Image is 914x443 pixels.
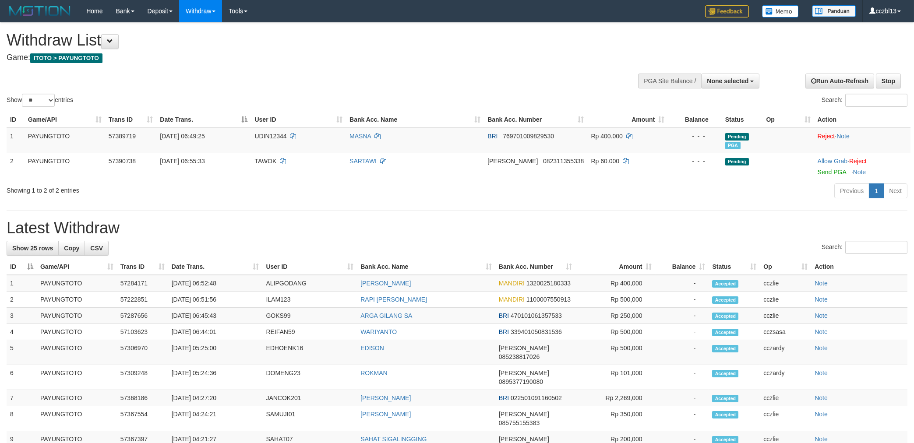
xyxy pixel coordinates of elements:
td: [DATE] 05:25:00 [168,340,263,365]
span: Accepted [712,345,738,352]
td: 7 [7,390,37,406]
span: ITOTO > PAYUNGTOTO [30,53,102,63]
a: CSV [85,241,109,256]
th: Bank Acc. Number: activate to sort column ascending [495,259,575,275]
td: cczlie [760,406,811,431]
span: [PERSON_NAME] [499,436,549,443]
td: 5 [7,340,37,365]
div: Showing 1 to 2 of 2 entries [7,183,374,195]
td: 57367554 [117,406,168,431]
td: 1 [7,128,25,153]
td: EDHOENK16 [262,340,357,365]
a: Send PGA [818,169,846,176]
span: [PERSON_NAME] [499,369,549,376]
th: Op: activate to sort column ascending [760,259,811,275]
span: None selected [707,77,748,84]
td: Rp 500,000 [575,324,656,340]
td: PAYUNGTOTO [37,390,117,406]
span: MANDIRI [499,296,525,303]
a: Next [883,183,907,198]
th: Action [811,259,907,275]
th: Game/API: activate to sort column ascending [25,112,105,128]
span: Copy 1320025180333 to clipboard [526,280,571,287]
a: SARTAWI [349,158,377,165]
th: Date Trans.: activate to sort column ascending [168,259,263,275]
td: [DATE] 06:51:56 [168,292,263,308]
td: GOKS99 [262,308,357,324]
button: None selected [701,74,759,88]
a: Allow Grab [818,158,847,165]
span: BRI [499,394,509,401]
th: ID: activate to sort column descending [7,259,37,275]
td: ALIPGODANG [262,275,357,292]
span: Pending [725,158,749,165]
td: [DATE] 06:44:01 [168,324,263,340]
td: Rp 500,000 [575,340,656,365]
label: Search: [822,241,907,254]
span: Accepted [712,329,738,336]
td: PAYUNGTOTO [37,340,117,365]
td: - [656,390,709,406]
a: 1 [869,183,884,198]
a: MASNA [349,133,371,140]
select: Showentries [22,94,55,107]
td: Rp 101,000 [575,365,656,390]
a: WARIYANTO [360,328,397,335]
td: [DATE] 06:45:43 [168,308,263,324]
span: Copy 769701009829530 to clipboard [503,133,554,140]
th: Date Trans.: activate to sort column descending [156,112,251,128]
th: Bank Acc. Name: activate to sort column ascending [346,112,484,128]
a: Note [815,394,828,401]
td: PAYUNGTOTO [37,308,117,324]
span: BRI [487,133,498,140]
a: Note [815,296,828,303]
td: PAYUNGTOTO [37,292,117,308]
a: Note [815,345,828,352]
th: Trans ID: activate to sort column ascending [105,112,156,128]
span: Accepted [712,411,738,418]
td: [DATE] 04:27:20 [168,390,263,406]
td: cczsasa [760,324,811,340]
h4: Game: [7,53,600,62]
a: Show 25 rows [7,241,59,256]
a: SAHAT SIGALINGGING [360,436,427,443]
label: Show entries [7,94,73,107]
span: Rp 400.000 [591,133,622,140]
img: panduan.png [812,5,856,17]
a: Note [815,369,828,376]
span: [PERSON_NAME] [499,345,549,352]
td: Rp 350,000 [575,406,656,431]
td: - [656,324,709,340]
span: Accepted [712,370,738,377]
a: Note [815,312,828,319]
a: Run Auto-Refresh [805,74,874,88]
span: [PERSON_NAME] [499,411,549,418]
td: SAMUJI01 [262,406,357,431]
th: User ID: activate to sort column ascending [262,259,357,275]
th: Bank Acc. Name: activate to sort column ascending [357,259,495,275]
a: ARGA GILANG SA [360,312,412,319]
a: [PERSON_NAME] [360,411,411,418]
td: 57103623 [117,324,168,340]
span: · [818,158,849,165]
a: Note [836,133,850,140]
img: Button%20Memo.svg [762,5,799,18]
a: [PERSON_NAME] [360,280,411,287]
td: PAYUNGTOTO [37,365,117,390]
td: ILAM123 [262,292,357,308]
a: Note [853,169,866,176]
span: Marked by cczlie [725,142,741,149]
div: PGA Site Balance / [638,74,701,88]
div: - - - [671,132,718,141]
td: Rp 400,000 [575,275,656,292]
th: Action [814,112,910,128]
span: CSV [90,245,103,252]
span: Pending [725,133,749,141]
th: Op: activate to sort column ascending [762,112,814,128]
input: Search: [845,94,907,107]
td: cczlie [760,275,811,292]
span: Accepted [712,296,738,304]
td: Rp 500,000 [575,292,656,308]
td: Rp 2,269,000 [575,390,656,406]
span: Copy 1100007550913 to clipboard [526,296,571,303]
